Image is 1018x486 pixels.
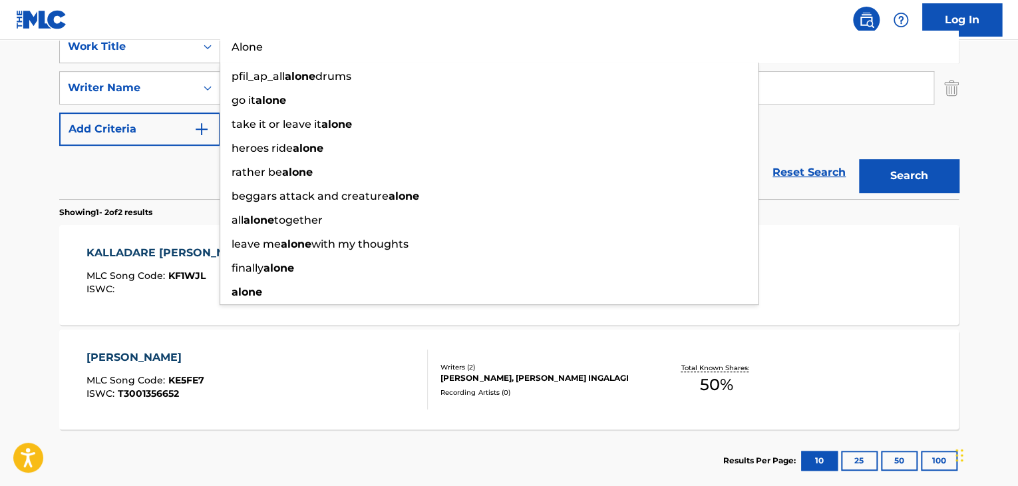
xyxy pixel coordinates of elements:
strong: alone [282,166,313,178]
span: finally [232,262,263,274]
span: 50 % [700,373,733,397]
span: ISWC : [86,387,118,399]
strong: alone [285,70,315,83]
div: [PERSON_NAME] [86,350,204,365]
div: Work Title [68,39,188,55]
strong: alone [232,286,262,298]
div: Recording Artists ( 0 ) [440,387,641,397]
span: leave me [232,238,281,250]
a: [PERSON_NAME]MLC Song Code:KE5FE7ISWC:T3001356652Writers (2)[PERSON_NAME], [PERSON_NAME] INGALAGI... [59,330,959,429]
button: 100 [921,451,957,471]
span: beggars attack and creature [232,190,389,202]
div: [PERSON_NAME], [PERSON_NAME] INGALAGI [440,372,641,384]
a: Reset Search [766,158,852,187]
span: with my thoughts [311,238,409,250]
span: go it [232,94,255,107]
span: together [274,214,323,226]
div: KALLADARE [PERSON_NAME] [86,245,261,261]
span: drums [315,70,351,83]
strong: alone [389,190,419,202]
img: help [893,12,909,28]
button: 50 [881,451,918,471]
span: KF1WJL [168,270,206,282]
strong: alone [244,214,274,226]
div: Writers ( 2 ) [440,362,641,372]
span: all [232,214,244,226]
div: Writer Name [68,80,188,96]
span: ISWC : [86,283,118,295]
span: take it or leave it [232,118,321,130]
form: Search Form [59,30,959,199]
span: pfil_ap_all [232,70,285,83]
a: KALLADARE [PERSON_NAME]MLC Song Code:KF1WJLISWC:Writers (2)[PERSON_NAME] INGALAGI, DEVA INDRecord... [59,225,959,325]
span: MLC Song Code : [86,374,168,386]
img: Delete Criterion [944,71,959,105]
strong: alone [255,94,286,107]
button: 10 [801,451,838,471]
strong: alone [293,142,323,154]
button: Add Criteria [59,113,220,146]
img: 9d2ae6d4665cec9f34b9.svg [194,121,210,137]
span: rather be [232,166,282,178]
img: search [858,12,874,28]
a: Log In [922,3,1002,37]
img: MLC Logo [16,10,67,29]
a: Public Search [853,7,880,33]
strong: alone [321,118,352,130]
p: Showing 1 - 2 of 2 results [59,206,152,218]
p: Total Known Shares: [681,363,752,373]
span: heroes ride [232,142,293,154]
strong: alone [281,238,311,250]
span: MLC Song Code : [86,270,168,282]
div: Drag [955,435,963,475]
span: T3001356652 [118,387,179,399]
iframe: Chat Widget [951,422,1018,486]
button: Search [859,159,959,192]
strong: alone [263,262,294,274]
span: KE5FE7 [168,374,204,386]
p: Results Per Page: [723,455,799,467]
div: Help [888,7,914,33]
button: 25 [841,451,878,471]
